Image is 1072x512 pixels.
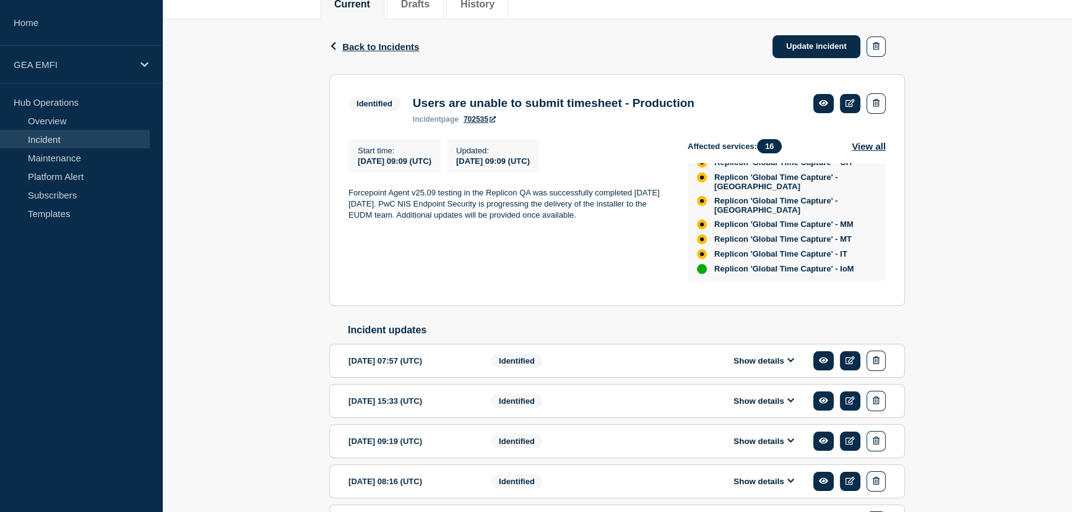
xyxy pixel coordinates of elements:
[730,436,798,446] button: Show details
[348,471,472,492] div: [DATE] 08:16 (UTC)
[456,155,530,166] div: [DATE] 09:09 (UTC)
[348,431,472,451] div: [DATE] 09:19 (UTC)
[491,474,543,489] span: Identified
[456,146,530,155] p: Updated :
[491,434,543,448] span: Identified
[714,234,852,244] span: Replicon 'Global Time Capture' - MT
[714,264,854,274] span: Replicon 'Global Time Capture' - IoM
[342,41,419,52] span: Back to Incidents
[730,356,798,366] button: Show details
[757,139,782,153] span: 16
[697,249,707,259] div: affected
[772,35,860,58] a: Update incident
[714,220,854,229] span: Replicon 'Global Time Capture' - MM
[730,396,798,406] button: Show details
[348,325,905,336] h2: Incident updates
[348,391,472,411] div: [DATE] 15:33 (UTC)
[697,220,707,229] div: affected
[714,173,873,191] span: Replicon 'Global Time Capture' - [GEOGRAPHIC_DATA]
[688,139,788,153] span: Affected services:
[348,351,472,371] div: [DATE] 07:57 (UTC)
[697,173,707,182] div: affected
[697,196,707,206] div: affected
[348,187,668,221] p: Forcepoint Agent v25.09 testing in the Replicon QA was successfully completed [DATE][DATE]. PwC N...
[348,96,400,111] span: Identified
[697,264,707,274] div: up
[464,115,496,124] a: 702535
[358,146,431,155] p: Start time :
[14,59,132,70] p: GEA EMFI
[852,139,886,153] button: View all
[358,156,431,166] span: [DATE] 09:09 (UTC)
[491,394,543,408] span: Identified
[714,196,873,215] span: Replicon 'Global Time Capture' - [GEOGRAPHIC_DATA]
[329,41,419,52] button: Back to Incidents
[730,476,798,487] button: Show details
[413,96,694,110] h3: Users are unable to submit timesheet - Production
[413,115,441,124] span: incident
[714,249,847,259] span: Replicon 'Global Time Capture' - IT
[697,234,707,244] div: affected
[491,354,543,368] span: Identified
[413,115,459,124] p: page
